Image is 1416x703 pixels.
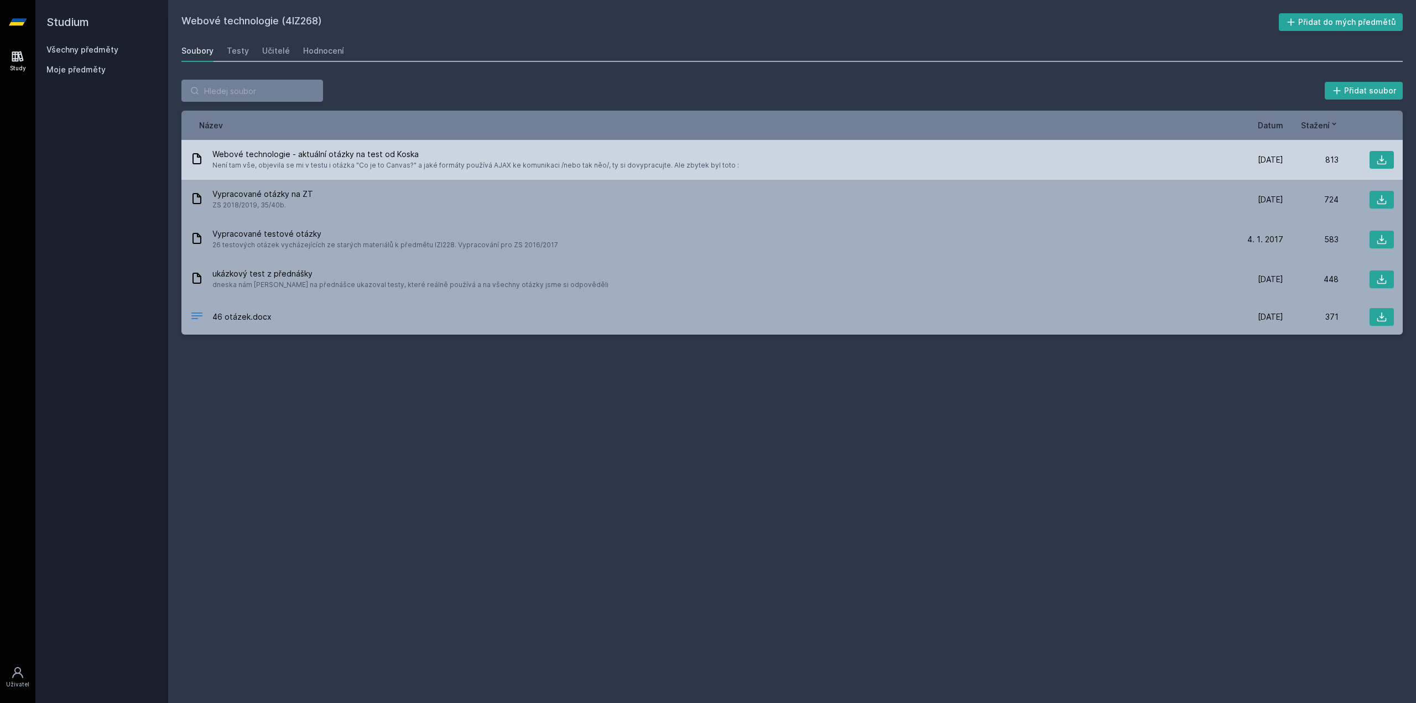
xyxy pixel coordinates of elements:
[1258,194,1283,205] span: [DATE]
[212,189,313,200] span: Vypracované otázky na ZT
[227,40,249,62] a: Testy
[262,45,290,56] div: Učitelé
[1258,154,1283,165] span: [DATE]
[212,149,739,160] span: Webové technologie - aktuální otázky na test od Koska
[1301,119,1330,131] span: Stažení
[181,80,323,102] input: Hledej soubor
[199,119,223,131] button: Název
[212,268,608,279] span: ukázkový test z přednášky
[1325,82,1403,100] button: Přidat soubor
[1283,234,1339,245] div: 583
[1279,13,1403,31] button: Přidat do mých předmětů
[212,200,313,211] span: ZS 2018/2019, 35/40b.
[212,311,272,322] span: 46 otázek.docx
[227,45,249,56] div: Testy
[1258,274,1283,285] span: [DATE]
[212,279,608,290] span: dneska nám [PERSON_NAME] na přednášce ukazoval testy, které reálně používá a na všechny otázky js...
[1301,119,1339,131] button: Stažení
[46,45,118,54] a: Všechny předměty
[181,40,214,62] a: Soubory
[1258,119,1283,131] button: Datum
[190,309,204,325] div: DOCX
[212,160,739,171] span: Není tam vše, objevila se mi v testu i otázka "Co je to Canvas?" a jaké formáty používá AJAX ke k...
[2,660,33,694] a: Uživatel
[212,239,558,251] span: 26 testových otázek vycházejících ze starých materiálů k předmětu IZI228. Vypracování pro ZS 2016...
[6,680,29,689] div: Uživatel
[303,40,344,62] a: Hodnocení
[1258,311,1283,322] span: [DATE]
[181,13,1279,31] h2: Webové technologie (4IZ268)
[212,228,558,239] span: Vypracované testové otázky
[46,64,106,75] span: Moje předměty
[2,44,33,78] a: Study
[1247,234,1283,245] span: 4. 1. 2017
[10,64,26,72] div: Study
[303,45,344,56] div: Hodnocení
[1283,311,1339,322] div: 371
[1283,154,1339,165] div: 813
[1283,274,1339,285] div: 448
[1283,194,1339,205] div: 724
[262,40,290,62] a: Učitelé
[181,45,214,56] div: Soubory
